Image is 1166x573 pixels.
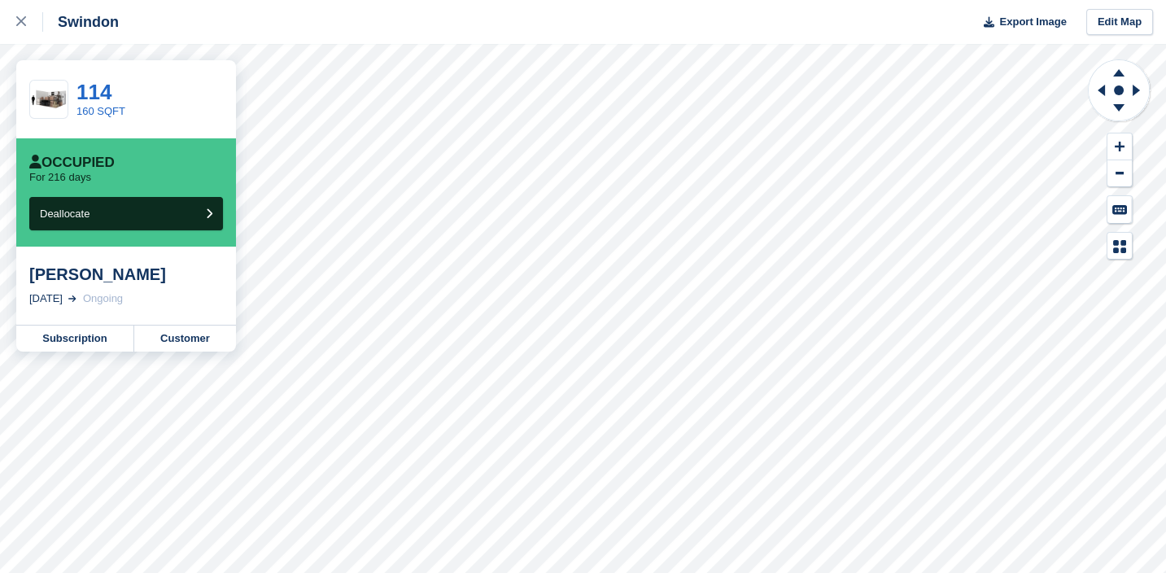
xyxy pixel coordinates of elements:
div: Ongoing [83,291,123,307]
span: Export Image [999,14,1066,30]
button: Zoom In [1107,133,1132,160]
button: Keyboard Shortcuts [1107,196,1132,223]
a: Customer [134,326,236,352]
img: arrow-right-light-icn-cde0832a797a2874e46488d9cf13f60e5c3a73dbe684e267c42b8395dfbc2abf.svg [68,295,76,302]
a: 114 [76,80,111,104]
a: Edit Map [1086,9,1153,36]
a: 160 SQFT [76,105,125,117]
span: Deallocate [40,208,90,220]
div: [PERSON_NAME] [29,265,223,284]
img: 150-sqft-unit.jpg [30,85,68,114]
a: Subscription [16,326,134,352]
button: Export Image [974,9,1067,36]
button: Deallocate [29,197,223,230]
div: [DATE] [29,291,63,307]
button: Map Legend [1107,233,1132,260]
p: For 216 days [29,171,91,184]
div: Occupied [29,155,115,171]
div: Swindon [43,12,119,32]
button: Zoom Out [1107,160,1132,187]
